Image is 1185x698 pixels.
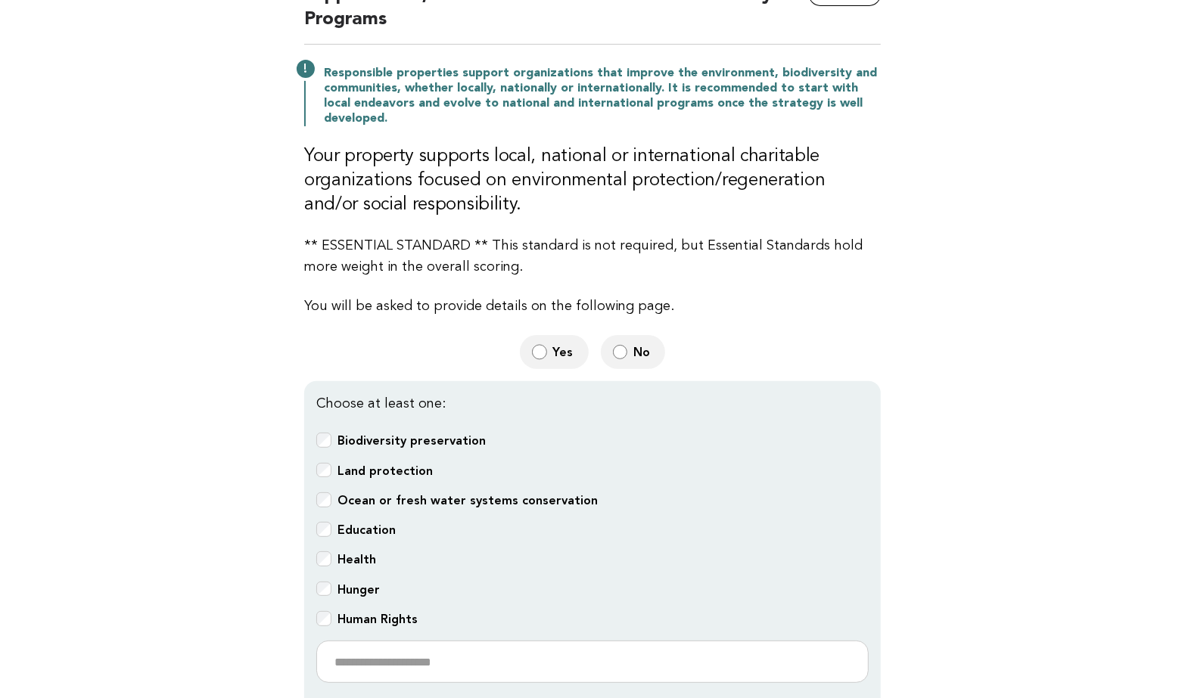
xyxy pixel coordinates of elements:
[324,66,881,126] p: Responsible properties support organizations that improve the environment, biodiversity and commu...
[553,344,577,360] span: Yes
[304,296,881,317] p: You will be asked to provide details on the following page.
[633,344,653,360] span: No
[337,612,418,626] b: Human Rights
[532,344,547,360] input: Yes
[337,552,376,566] b: Health
[304,235,881,278] p: ** ESSENTIAL STANDARD ** This standard is not required, but Essential Standards hold more weight ...
[613,344,628,360] input: No
[316,393,869,414] p: Choose at least one:
[337,523,396,537] b: Education
[337,493,598,507] b: Ocean or fresh water systems conservation
[337,464,433,478] b: Land protection
[337,433,486,448] b: Biodiversity preservation
[304,144,881,217] h3: Your property supports local, national or international charitable organizations focused on envir...
[337,582,380,597] b: Hunger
